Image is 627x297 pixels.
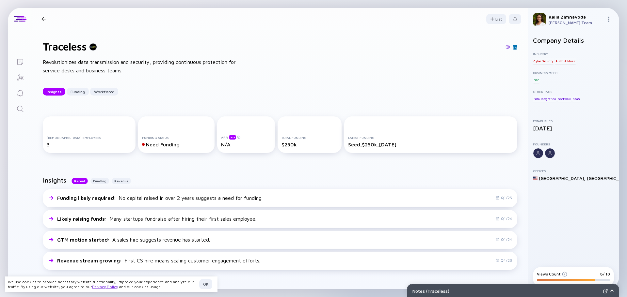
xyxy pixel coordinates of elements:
div: Business Model [533,71,614,75]
div: Industry [533,52,614,56]
div: Workforce [90,87,118,97]
img: Kaila Profile Picture [533,13,546,26]
div: We use cookies to provide necessary website functionality, improve your experience and analyze ou... [8,279,197,289]
button: Funding [90,178,109,184]
div: Notes ( Traceless ) [412,288,601,294]
span: GTM motion started : [57,237,111,243]
div: SaaS [572,96,580,102]
div: Many startups fundraise after hiring their first sales employee. [57,216,256,222]
button: List [486,14,506,24]
div: Q4/23 [495,258,512,263]
div: [PERSON_NAME] Team [549,20,603,25]
div: Views Count [537,272,567,276]
div: Q1/24 [496,216,512,221]
div: Q1/25 [496,195,512,200]
div: 3 [47,141,132,147]
div: $250k [281,141,337,147]
button: Revenue [112,178,131,184]
div: Kaila Zimnavoda [549,14,603,20]
div: Funding [67,87,89,97]
div: Established [533,119,614,123]
div: ARR [221,135,271,140]
div: Q1/24 [496,237,512,242]
div: Latest Funding [348,136,513,140]
img: Traceless Website [506,45,510,49]
a: Reminders [8,85,32,100]
div: Seed, $250k, [DATE] [348,141,513,147]
div: Founders [533,142,614,146]
h2: Company Details [533,37,614,44]
button: Workforce [90,88,118,96]
div: [DEMOGRAPHIC_DATA] Employees [47,136,132,140]
div: Offices [533,169,614,173]
div: 8/ 10 [600,272,610,276]
div: B2C [533,77,540,83]
span: Likely raising funds : [57,216,108,222]
img: Traceless Linkedin Page [513,46,517,49]
div: First CS hire means scaling customer engagement efforts. [57,258,260,263]
div: Funding Status [142,136,210,140]
div: [GEOGRAPHIC_DATA] , [539,175,586,181]
div: Total Funding [281,136,337,140]
a: Privacy Policy [92,284,118,289]
img: United States Flag [533,176,538,181]
button: Insights [43,88,65,96]
div: beta [229,135,236,140]
a: Investor Map [8,69,32,85]
button: OK [199,279,212,289]
div: A sales hire suggests revenue has started. [57,237,210,243]
img: Menu [606,17,611,22]
h1: Traceless [43,40,87,53]
div: [DATE] [533,125,614,132]
div: Audio & Music [555,58,576,64]
div: Need Funding [142,141,210,147]
div: Other Tags [533,90,614,94]
span: Revenue stream growing : [57,258,123,263]
div: Revolutionizes data transmission and security, providing continuous protection for service desks ... [43,58,252,75]
div: Insights [43,87,65,97]
div: Software [557,96,571,102]
div: Cyber Security [533,58,554,64]
div: No capital raised in over 2 years suggests a need for funding. [57,195,263,201]
span: Funding likely required : [57,195,117,201]
img: Expand Notes [603,289,608,293]
img: Open Notes [610,290,614,293]
a: Search [8,100,32,116]
button: Recent [72,178,88,184]
a: Lists [8,53,32,69]
button: Funding [67,88,89,96]
div: N/A [221,141,271,147]
div: Data Integration [533,96,557,102]
h2: Insights [43,176,66,184]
